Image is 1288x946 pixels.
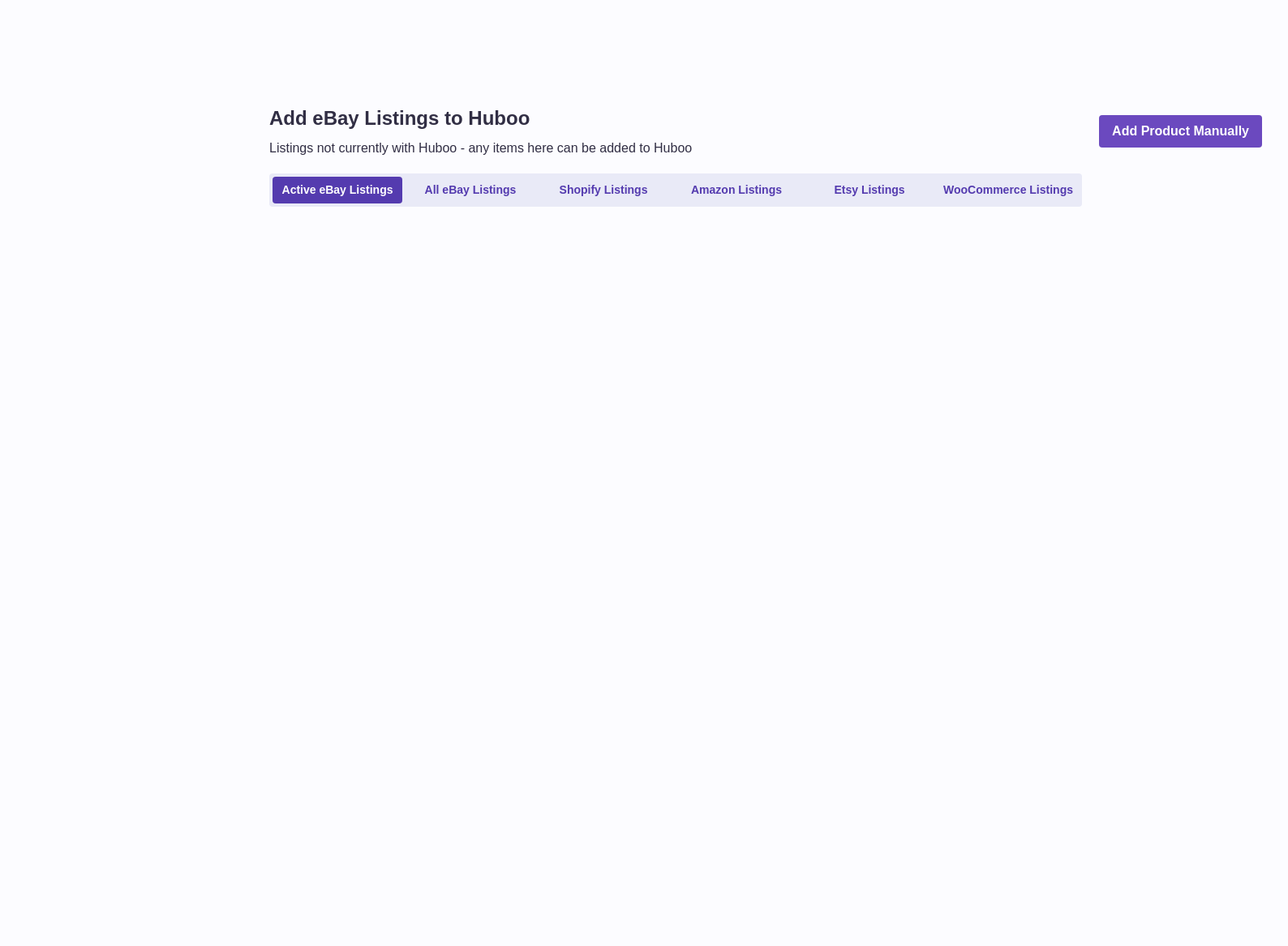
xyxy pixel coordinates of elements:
[805,177,934,203] a: Etsy Listings
[269,139,692,157] p: Listings not currently with Huboo - any items here can be added to Huboo
[406,177,535,203] a: All eBay Listings
[672,177,801,203] a: Amazon Listings
[1099,115,1262,148] a: Add Product Manually
[273,177,402,203] a: Active eBay Listings
[539,177,668,203] a: Shopify Listings
[938,177,1079,203] a: WooCommerce Listings
[269,105,692,131] h1: Add eBay Listings to Huboo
